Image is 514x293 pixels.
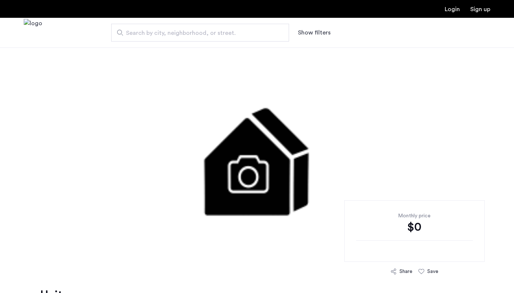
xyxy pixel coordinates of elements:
input: Apartment Search [111,24,289,42]
a: Registration [470,6,490,12]
a: Login [445,6,460,12]
span: Search by city, neighborhood, or street. [126,29,268,37]
img: logo [24,19,42,47]
div: Save [427,268,438,275]
button: Show or hide filters [298,28,331,37]
img: 2.gif [93,47,422,270]
div: $0 [356,220,473,234]
a: Cazamio Logo [24,19,42,47]
div: Monthly price [356,212,473,220]
div: Share [399,268,412,275]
